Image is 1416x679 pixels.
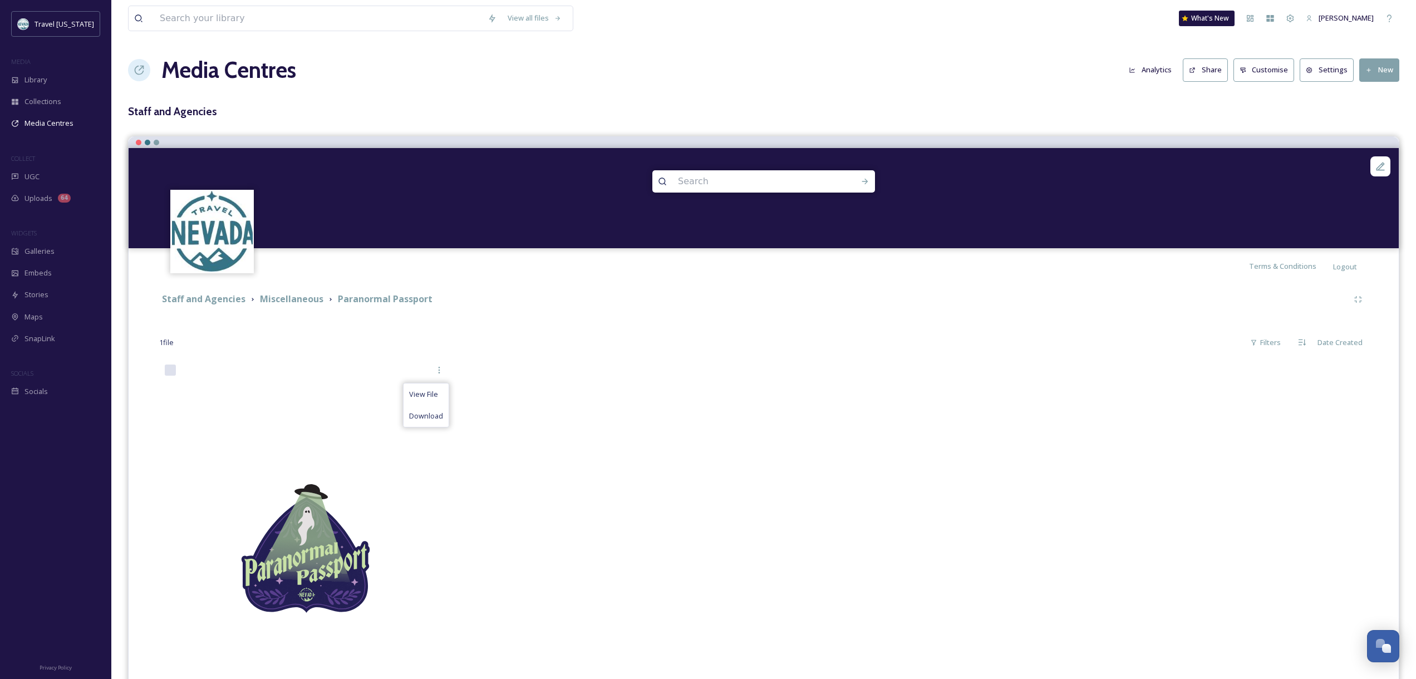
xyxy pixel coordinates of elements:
button: Open Chat [1367,630,1399,662]
span: 1 file [159,337,174,348]
a: What's New [1179,11,1235,26]
input: Search [672,169,825,194]
a: Terms & Conditions [1249,259,1333,273]
span: View File [409,389,438,400]
span: Travel [US_STATE] [35,19,94,29]
a: Settings [1300,58,1359,81]
a: [PERSON_NAME] [1300,7,1379,29]
span: Download [409,411,443,421]
span: UGC [24,171,40,182]
strong: Miscellaneous [260,293,323,305]
span: Collections [24,96,61,107]
button: Customise [1233,58,1295,81]
h3: Staff and Agencies [128,104,1399,120]
input: Search your library [154,6,482,31]
span: Socials [24,386,48,397]
span: Media Centres [24,118,73,129]
a: Media Centres [161,53,296,87]
span: MEDIA [11,57,31,66]
span: [PERSON_NAME] [1319,13,1374,23]
button: Settings [1300,58,1354,81]
img: download.jpeg [18,18,29,29]
a: Privacy Policy [40,660,72,673]
button: New [1359,58,1399,81]
a: Analytics [1123,59,1183,81]
span: Maps [24,312,43,322]
strong: Paranormal Passport [338,293,432,305]
img: download.jpeg [172,191,253,272]
span: Stories [24,289,48,300]
div: Filters [1245,332,1286,353]
span: SOCIALS [11,369,33,377]
span: SnapLink [24,333,55,344]
a: View all files [502,7,567,29]
span: Library [24,75,47,85]
span: Galleries [24,246,55,257]
span: Terms & Conditions [1249,261,1316,271]
div: Date Created [1312,332,1368,353]
button: Analytics [1123,59,1177,81]
span: Embeds [24,268,52,278]
span: Privacy Policy [40,664,72,671]
div: 64 [58,194,71,203]
a: Customise [1233,58,1300,81]
button: Share [1183,58,1228,81]
strong: Staff and Agencies [162,293,245,305]
span: WIDGETS [11,229,37,237]
span: Uploads [24,193,52,204]
span: COLLECT [11,154,35,163]
span: Logout [1333,262,1357,272]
